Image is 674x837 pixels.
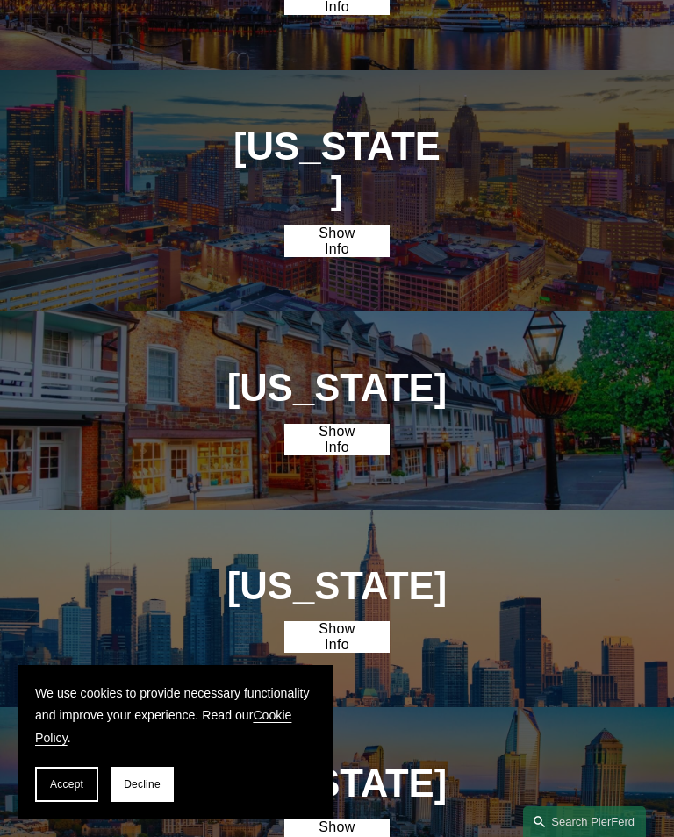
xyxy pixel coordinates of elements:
[205,366,470,410] h1: [US_STATE]
[35,767,98,802] button: Accept
[111,767,174,802] button: Decline
[205,564,470,608] h1: [US_STATE]
[523,806,646,837] a: Search this site
[284,621,390,653] a: Show Info
[124,778,161,790] span: Decline
[50,778,83,790] span: Accept
[232,125,443,212] h1: [US_STATE]
[284,424,390,455] a: Show Info
[35,683,316,749] p: We use cookies to provide necessary functionality and improve your experience. Read our .
[284,225,390,257] a: Show Info
[205,762,470,805] h1: [US_STATE]
[18,665,333,819] section: Cookie banner
[35,708,291,744] a: Cookie Policy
